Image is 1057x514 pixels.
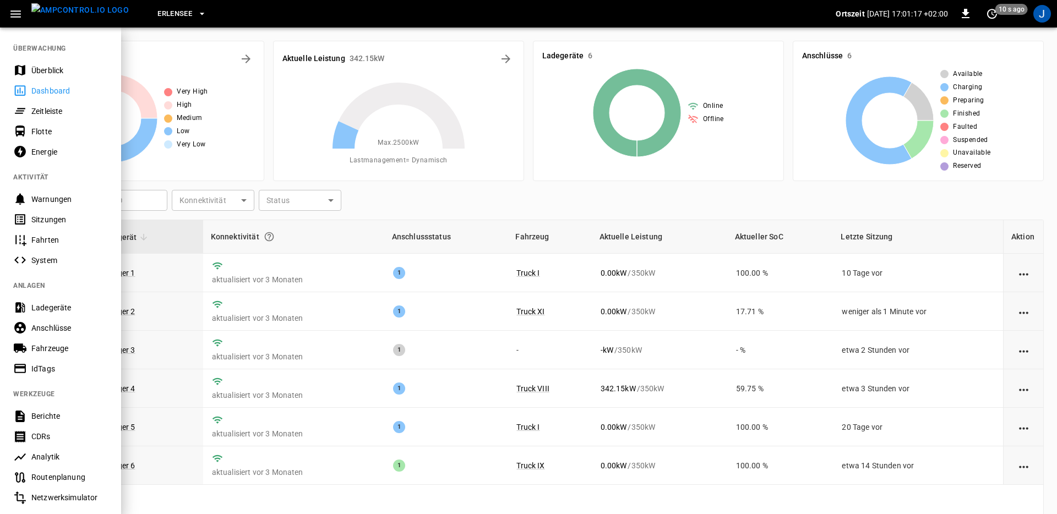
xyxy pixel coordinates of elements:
[836,8,864,19] p: Ortszeit
[31,363,108,374] div: IdTags
[31,492,108,503] div: Netzwerksimulator
[31,343,108,354] div: Fahrzeuge
[31,3,129,17] img: ampcontrol.io logo
[31,214,108,225] div: Sitzungen
[31,322,108,333] div: Anschlüsse
[31,234,108,245] div: Fahrten
[31,106,108,117] div: Zeitleiste
[31,85,108,96] div: Dashboard
[31,146,108,157] div: Energie
[995,4,1028,15] span: 10 s ago
[31,411,108,422] div: Berichte
[867,8,948,19] p: [DATE] 17:01:17 +02:00
[31,451,108,462] div: Analytik
[1033,5,1051,23] div: profile-icon
[983,5,1001,23] button: set refresh interval
[31,255,108,266] div: System
[31,472,108,483] div: Routenplanung
[31,65,108,76] div: Überblick
[31,431,108,442] div: CDRs
[157,8,192,20] span: Erlensee
[31,126,108,137] div: Flotte
[31,194,108,205] div: Warnungen
[31,302,108,313] div: Ladegeräte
